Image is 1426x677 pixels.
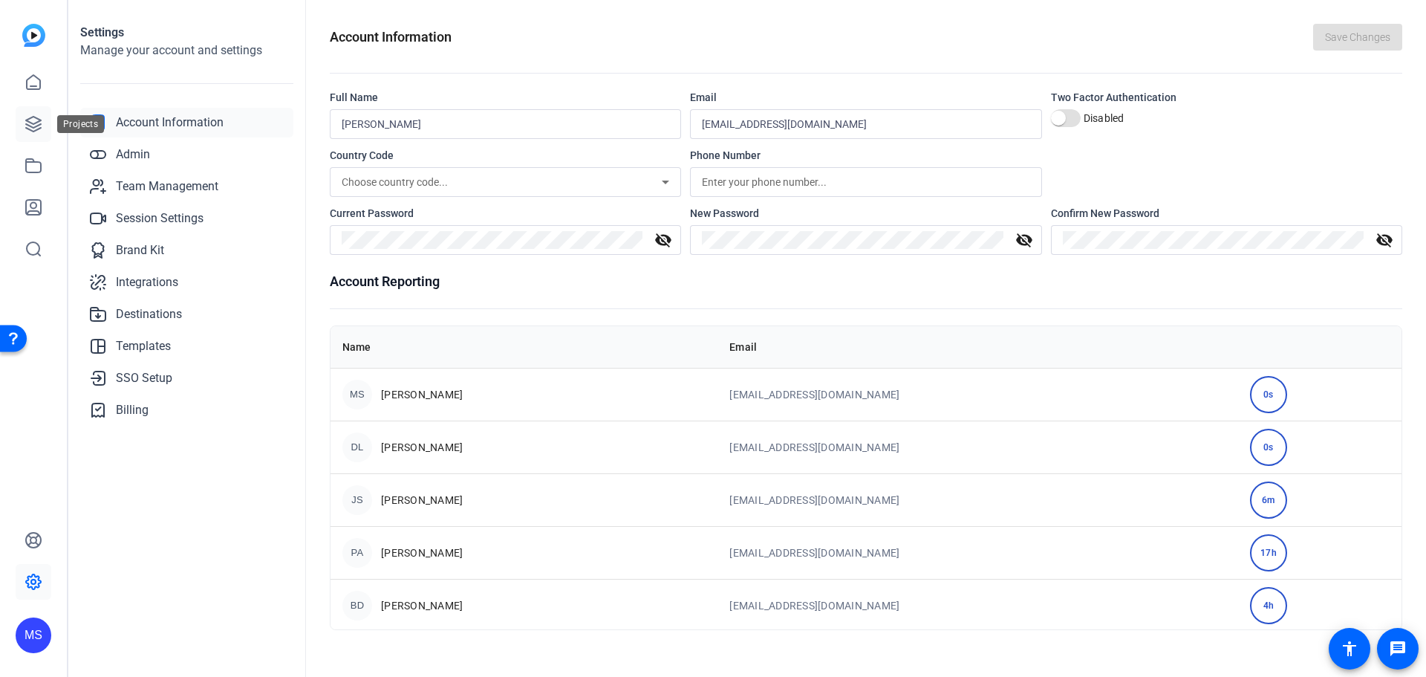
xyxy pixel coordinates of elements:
img: blue-gradient.svg [22,24,45,47]
span: Team Management [116,178,218,195]
mat-icon: visibility_off [1006,231,1042,249]
div: DL [342,433,372,462]
div: Confirm New Password [1051,206,1402,221]
span: [PERSON_NAME] [381,598,463,613]
th: Email [717,326,1238,368]
h1: Account Information [330,27,452,48]
div: MS [342,380,372,409]
span: Integrations [116,273,178,291]
div: BD [342,591,372,621]
a: Account Information [80,108,293,137]
div: Email [690,90,1041,105]
mat-icon: visibility_off [645,231,681,249]
span: Account Information [116,114,224,132]
h1: Account Reporting [330,271,1402,292]
div: 17h [1250,534,1287,571]
a: Session Settings [80,204,293,233]
a: Brand Kit [80,236,293,265]
div: Projects [57,115,104,133]
input: Enter your email... [702,115,1029,133]
mat-icon: message [1389,640,1407,658]
div: Full Name [330,90,681,105]
a: Admin [80,140,293,169]
span: [PERSON_NAME] [381,545,463,560]
a: Billing [80,395,293,425]
input: Enter your name... [342,115,669,133]
div: MS [16,618,51,653]
a: SSO Setup [80,363,293,393]
div: Current Password [330,206,681,221]
div: Two Factor Authentication [1051,90,1402,105]
div: 0s [1250,376,1287,413]
div: PA [342,538,372,568]
td: [EMAIL_ADDRESS][DOMAIN_NAME] [717,421,1238,473]
td: [EMAIL_ADDRESS][DOMAIN_NAME] [717,368,1238,421]
span: SSO Setup [116,369,172,387]
div: 0s [1250,429,1287,466]
span: Destinations [116,305,182,323]
a: Integrations [80,268,293,297]
div: Phone Number [690,148,1041,163]
a: Team Management [80,172,293,201]
td: [EMAIL_ADDRESS][DOMAIN_NAME] [717,579,1238,632]
input: Enter your phone number... [702,173,1029,191]
td: [EMAIL_ADDRESS][DOMAIN_NAME] [717,526,1238,579]
div: Country Code [330,148,681,163]
span: [PERSON_NAME] [381,440,463,455]
span: Choose country code... [342,176,448,188]
td: [EMAIL_ADDRESS][DOMAIN_NAME] [717,473,1238,526]
span: Brand Kit [116,242,164,259]
a: Templates [80,331,293,361]
span: Session Settings [116,210,204,227]
span: [PERSON_NAME] [381,493,463,508]
mat-icon: accessibility [1341,640,1358,658]
label: Disabled [1081,111,1124,126]
a: Destinations [80,299,293,329]
div: JS [342,485,372,515]
span: Templates [116,337,171,355]
div: New Password [690,206,1041,221]
th: Name [331,326,717,368]
mat-icon: visibility_off [1367,231,1402,249]
h1: Settings [80,24,293,42]
div: 6m [1250,482,1287,519]
span: [PERSON_NAME] [381,387,463,402]
span: Admin [116,146,150,163]
div: 4h [1250,587,1287,624]
h2: Manage your account and settings [80,42,293,59]
span: Billing [116,401,149,419]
